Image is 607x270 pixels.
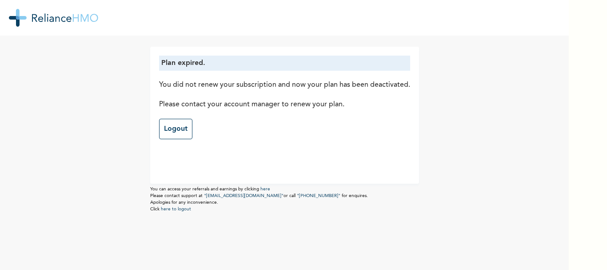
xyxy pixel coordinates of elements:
a: "[PHONE_NUMBER]" [297,193,340,198]
a: here [260,187,270,191]
a: here to logout [161,207,191,211]
p: Plan expired. [161,58,408,69]
a: "[EMAIL_ADDRESS][DOMAIN_NAME]" [204,193,284,198]
p: Please contact your account manager to renew your plan. [159,99,410,110]
p: Please contact support at or call for enquires. Apologies for any inconvenience. [150,193,419,206]
p: You did not renew your subscription and now your plan has been deactivated. [159,80,410,90]
img: RelianceHMO [9,9,98,27]
p: Click [150,206,419,213]
p: You can access your referrals and earnings by clicking [150,186,419,193]
a: Logout [159,119,192,139]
